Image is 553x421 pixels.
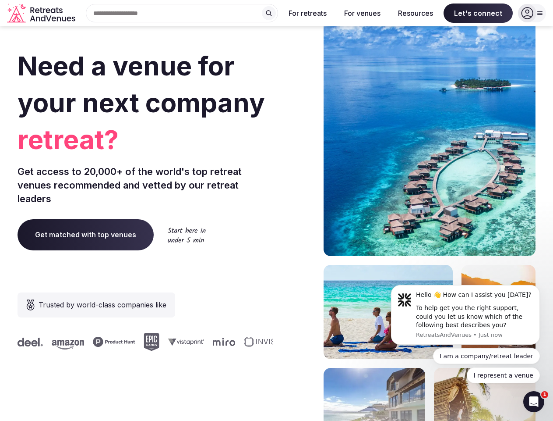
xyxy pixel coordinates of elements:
img: yoga on tropical beach [324,265,453,359]
iframe: Intercom live chat [523,391,544,412]
svg: Deel company logo [17,338,42,346]
button: For venues [337,4,387,23]
svg: Miro company logo [212,338,234,346]
svg: Vistaprint company logo [167,338,203,346]
span: Trusted by world-class companies like [39,300,166,310]
img: woman sitting in back of truck with camels [461,265,535,359]
button: For retreats [282,4,334,23]
span: retreat? [18,121,273,158]
span: Let's connect [444,4,513,23]
svg: Invisible company logo [243,337,291,347]
svg: Retreats and Venues company logo [7,4,77,23]
p: Get access to 20,000+ of the world's top retreat venues recommended and vetted by our retreat lea... [18,165,273,205]
iframe: Intercom notifications message [378,277,553,389]
button: Resources [391,4,440,23]
a: Get matched with top venues [18,219,154,250]
svg: Epic Games company logo [143,333,159,351]
span: 1 [541,391,548,398]
img: Start here in under 5 min [168,227,206,243]
span: Need a venue for your next company [18,50,265,118]
a: Visit the homepage [7,4,77,23]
